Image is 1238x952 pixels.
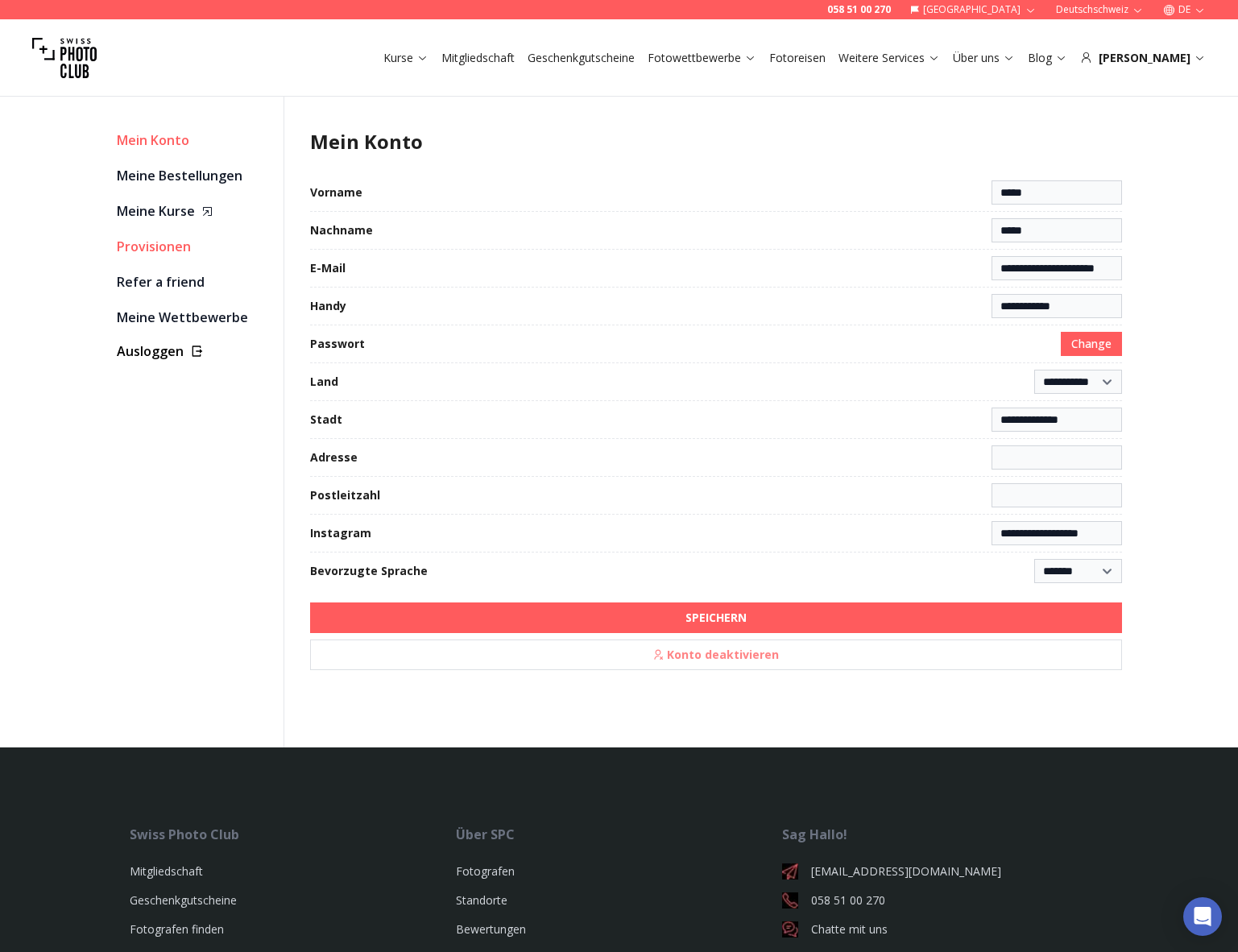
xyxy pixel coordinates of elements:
button: Change [1061,332,1122,356]
button: Konto deaktivieren [310,639,1122,670]
button: SPEICHERN [310,602,1122,633]
div: Swiss Photo Club [130,825,456,844]
a: Meine Wettbewerbe [117,306,271,329]
label: Stadt [310,412,342,428]
a: Standorte [456,892,507,908]
button: Kurse [377,47,435,69]
a: 058 51 00 270 [782,892,1108,909]
label: E-Mail [310,260,346,276]
a: Fotografen [456,863,515,879]
label: Vorname [310,184,362,201]
label: Handy [310,298,346,314]
div: [PERSON_NAME] [1080,50,1206,66]
a: Fotoreisen [769,50,826,66]
a: Weitere Services [838,50,940,66]
a: Provisionen [117,235,271,258]
div: Mein Konto [117,129,271,151]
a: Fotowettbewerbe [648,50,756,66]
a: Kurse [383,50,429,66]
div: Open Intercom Messenger [1183,897,1222,936]
a: Meine Bestellungen [117,164,271,187]
a: Mitgliedschaft [130,863,203,879]
a: 058 51 00 270 [827,3,891,16]
a: Über uns [953,50,1015,66]
b: SPEICHERN [685,610,747,626]
span: Change [1071,336,1112,352]
span: Konto deaktivieren [643,642,789,668]
label: Bevorzugte Sprache [310,563,428,579]
label: Nachname [310,222,373,238]
label: Passwort [310,336,365,352]
a: Mitgliedschaft [441,50,515,66]
h1: Mein Konto [310,129,1122,155]
a: [EMAIL_ADDRESS][DOMAIN_NAME] [782,863,1108,880]
button: Fotoreisen [763,47,832,69]
div: Sag Hallo! [782,825,1108,844]
a: Meine Kurse [117,200,271,222]
label: Land [310,374,338,390]
img: Swiss photo club [32,26,97,90]
a: Refer a friend [117,271,271,293]
button: Geschenkgutscheine [521,47,641,69]
button: Über uns [946,47,1021,69]
button: Blog [1021,47,1074,69]
a: Fotografen finden [130,921,224,937]
label: Postleitzahl [310,487,380,503]
label: Instagram [310,525,371,541]
button: Weitere Services [832,47,946,69]
button: Mitgliedschaft [435,47,521,69]
a: Bewertungen [456,921,526,937]
a: Geschenkgutscheine [130,892,237,908]
a: Chatte mit uns [782,921,1108,938]
a: Geschenkgutscheine [528,50,635,66]
div: Über SPC [456,825,782,844]
button: Ausloggen [117,341,271,361]
button: Fotowettbewerbe [641,47,763,69]
a: Blog [1028,50,1067,66]
label: Adresse [310,449,358,466]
